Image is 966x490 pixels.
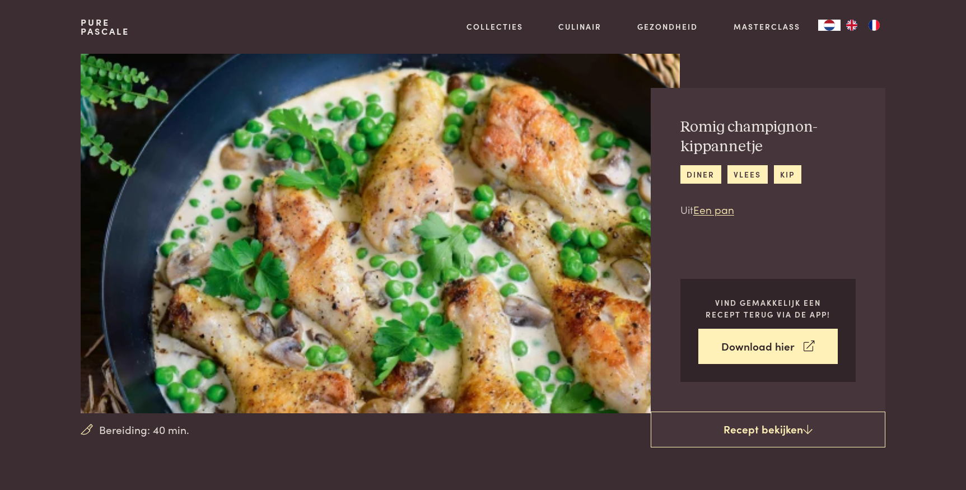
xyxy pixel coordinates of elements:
[698,329,838,364] a: Download hier
[841,20,885,31] ul: Language list
[774,165,801,184] a: kip
[818,20,885,31] aside: Language selected: Nederlands
[558,21,601,32] a: Culinair
[99,422,189,438] span: Bereiding: 40 min.
[81,18,129,36] a: PurePascale
[466,21,523,32] a: Collecties
[81,54,679,413] img: Romig champignon-kippannetje
[727,165,768,184] a: vlees
[698,297,838,320] p: Vind gemakkelijk een recept terug via de app!
[841,20,863,31] a: EN
[818,20,841,31] div: Language
[637,21,698,32] a: Gezondheid
[693,202,734,217] a: Een pan
[734,21,800,32] a: Masterclass
[818,20,841,31] a: NL
[863,20,885,31] a: FR
[651,412,885,447] a: Recept bekijken
[680,165,721,184] a: diner
[680,118,856,156] h2: Romig champignon-kippannetje
[680,202,856,218] p: Uit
